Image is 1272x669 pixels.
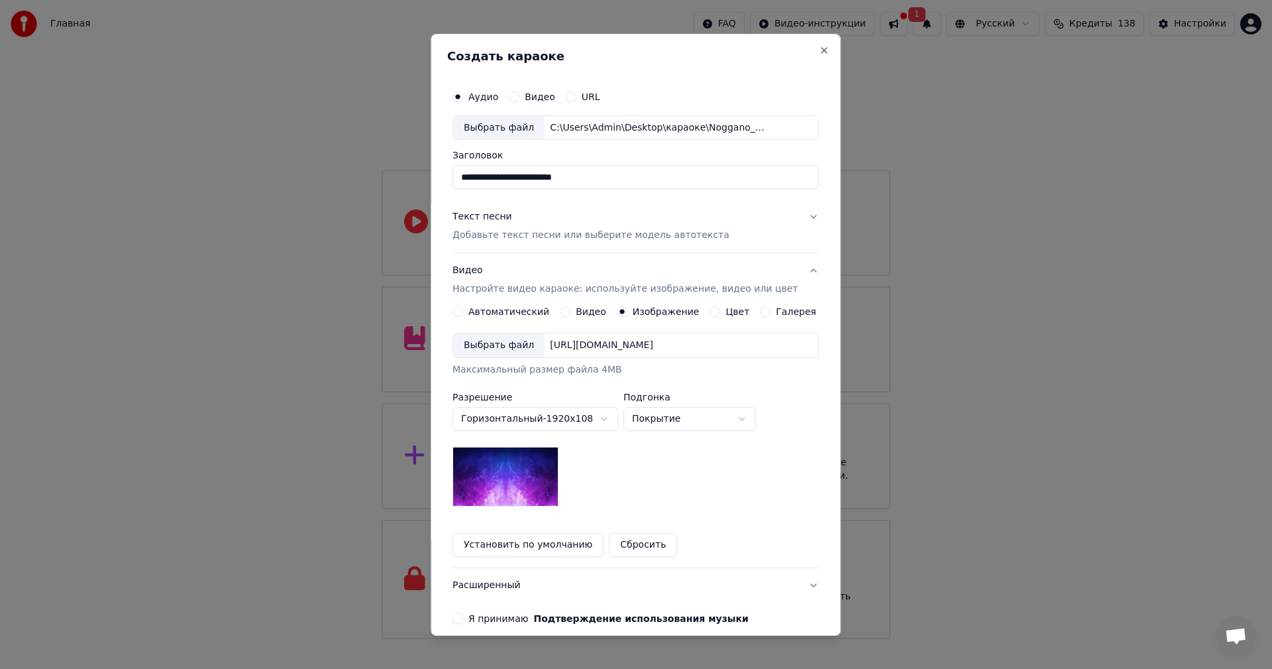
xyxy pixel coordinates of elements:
[582,91,600,101] label: URL
[452,393,618,402] label: Разрешение
[452,533,604,557] button: Установить по умолчанию
[452,363,819,377] div: Максимальный размер файла 4MB
[452,200,819,253] button: Текст песниДобавьте текст песни или выберите модель автотекста
[609,533,678,557] button: Сбросить
[545,121,770,134] div: C:\Users\Admin\Desktop\караоке\Noggano_-_Devochka_48615969.mp3
[452,210,512,223] div: Текст песни
[623,393,756,402] label: Подгонка
[534,614,749,623] button: Я принимаю
[452,306,819,568] div: ВидеоНастройте видео караоке: используйте изображение, видео или цвет
[726,307,750,316] label: Цвет
[452,282,798,296] p: Настройте видео караоке: используйте изображение, видео или цвет
[452,568,819,603] button: Расширенный
[468,91,498,101] label: Аудио
[776,307,817,316] label: Галерея
[453,115,545,139] div: Выбрать файл
[452,264,798,296] div: Видео
[545,339,659,352] div: [URL][DOMAIN_NAME]
[468,614,749,623] label: Я принимаю
[576,307,606,316] label: Видео
[453,334,545,357] div: Выбрать файл
[452,229,729,242] p: Добавьте текст песни или выберите модель автотекста
[468,307,549,316] label: Автоматический
[633,307,700,316] label: Изображение
[447,50,824,62] h2: Создать караоке
[525,91,555,101] label: Видео
[452,151,819,160] label: Заголовок
[452,253,819,306] button: ВидеоНастройте видео караоке: используйте изображение, видео или цвет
